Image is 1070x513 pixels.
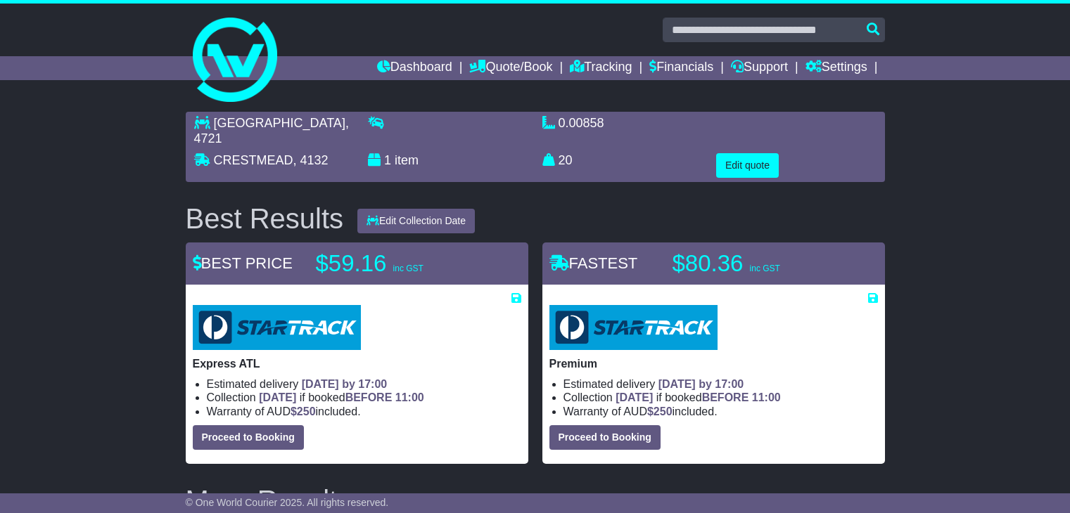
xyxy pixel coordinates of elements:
span: , 4132 [293,153,329,167]
a: Settings [805,56,867,80]
button: Edit quote [716,153,779,178]
p: $59.16 [316,249,492,278]
span: 0.00858 [559,116,604,130]
li: Estimated delivery [207,377,521,391]
a: Tracking [570,56,632,80]
span: 20 [559,153,573,167]
span: © One World Courier 2025. All rights reserved. [186,497,389,508]
li: Collection [207,391,521,404]
p: $80.36 [673,249,848,278]
span: FASTEST [549,254,638,272]
button: Edit Collection Date [357,209,475,233]
span: inc GST [750,264,780,273]
div: Best Results [179,203,351,234]
span: BEFORE [702,391,749,403]
span: item [395,153,419,167]
img: StarTrack: Premium [549,305,718,350]
span: 11:00 [752,391,781,403]
a: Quote/Book [469,56,552,80]
p: Express ATL [193,357,521,370]
li: Warranty of AUD included. [563,405,878,418]
span: CRESTMEAD [214,153,293,167]
span: [DATE] [259,391,296,403]
span: 1 [384,153,391,167]
span: inc GST [393,264,423,273]
span: $ [647,405,673,417]
span: BEST PRICE [193,254,293,272]
span: 11:00 [395,391,424,403]
span: [GEOGRAPHIC_DATA] [214,116,345,130]
span: 250 [654,405,673,417]
a: Financials [649,56,713,80]
button: Proceed to Booking [193,425,304,450]
img: StarTrack: Express ATL [193,305,361,350]
span: 250 [297,405,316,417]
li: Estimated delivery [563,377,878,391]
span: if booked [616,391,780,403]
span: if booked [259,391,423,403]
a: Support [731,56,788,80]
span: [DATE] by 17:00 [302,378,388,390]
li: Collection [563,391,878,404]
span: $ [291,405,316,417]
span: [DATE] [616,391,653,403]
span: BEFORE [345,391,393,403]
a: Dashboard [377,56,452,80]
span: , 4721 [194,116,349,145]
li: Warranty of AUD included. [207,405,521,418]
p: Premium [549,357,878,370]
span: [DATE] by 17:00 [658,378,744,390]
button: Proceed to Booking [549,425,661,450]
